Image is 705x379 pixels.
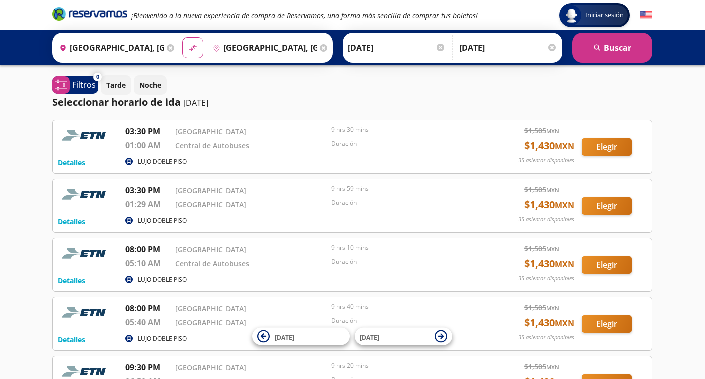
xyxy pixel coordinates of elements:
[138,334,187,343] p: LUJO DOBLE PISO
[546,363,559,371] small: MXN
[138,157,187,166] p: LUJO DOBLE PISO
[125,316,170,328] p: 05:40 AM
[58,302,113,322] img: RESERVAMOS
[275,333,294,341] span: [DATE]
[355,328,452,345] button: [DATE]
[572,33,652,63] button: Buscar
[125,361,170,373] p: 09:30 PM
[175,318,246,327] a: [GEOGRAPHIC_DATA]
[582,315,632,333] button: Elegir
[58,334,85,345] button: Detalles
[106,80,126,90] p: Tarde
[52,6,127,21] i: Brand Logo
[125,139,170,151] p: 01:00 AM
[138,275,187,284] p: LUJO DOBLE PISO
[96,73,99,81] span: 0
[55,35,164,60] input: Buscar Origen
[331,139,482,148] p: Duración
[175,186,246,195] a: [GEOGRAPHIC_DATA]
[175,200,246,209] a: [GEOGRAPHIC_DATA]
[518,333,574,342] p: 35 asientos disponibles
[52,95,181,110] p: Seleccionar horario de ida
[524,243,559,254] span: $ 1,505
[58,157,85,168] button: Detalles
[546,127,559,135] small: MXN
[58,184,113,204] img: RESERVAMOS
[640,9,652,22] button: English
[524,302,559,313] span: $ 1,505
[546,304,559,312] small: MXN
[175,304,246,313] a: [GEOGRAPHIC_DATA]
[58,275,85,286] button: Detalles
[360,333,379,341] span: [DATE]
[555,200,574,211] small: MXN
[331,316,482,325] p: Duración
[555,259,574,270] small: MXN
[582,197,632,215] button: Elegir
[72,79,96,91] p: Filtros
[518,215,574,224] p: 35 asientos disponibles
[52,6,127,24] a: Brand Logo
[555,318,574,329] small: MXN
[175,245,246,254] a: [GEOGRAPHIC_DATA]
[524,361,559,372] span: $ 1,505
[582,138,632,156] button: Elegir
[524,197,574,212] span: $ 1,430
[125,125,170,137] p: 03:30 PM
[524,138,574,153] span: $ 1,430
[518,274,574,283] p: 35 asientos disponibles
[125,243,170,255] p: 08:00 PM
[175,141,249,150] a: Central de Autobuses
[252,328,350,345] button: [DATE]
[101,75,131,95] button: Tarde
[175,259,249,268] a: Central de Autobuses
[331,361,482,370] p: 9 hrs 20 mins
[331,184,482,193] p: 9 hrs 59 mins
[581,10,628,20] span: Iniciar sesión
[348,35,446,60] input: Elegir Fecha
[175,127,246,136] a: [GEOGRAPHIC_DATA]
[331,257,482,266] p: Duración
[125,302,170,314] p: 08:00 PM
[331,302,482,311] p: 9 hrs 40 mins
[524,315,574,330] span: $ 1,430
[125,257,170,269] p: 05:10 AM
[175,363,246,372] a: [GEOGRAPHIC_DATA]
[524,256,574,271] span: $ 1,430
[58,216,85,227] button: Detalles
[582,256,632,274] button: Elegir
[555,141,574,152] small: MXN
[131,11,478,20] em: ¡Bienvenido a la nueva experiencia de compra de Reservamos, una forma más sencilla de comprar tus...
[209,35,318,60] input: Buscar Destino
[331,125,482,134] p: 9 hrs 30 mins
[331,243,482,252] p: 9 hrs 10 mins
[524,184,559,195] span: $ 1,505
[518,156,574,165] p: 35 asientos disponibles
[331,198,482,207] p: Duración
[524,125,559,136] span: $ 1,505
[459,35,557,60] input: Opcional
[546,186,559,194] small: MXN
[125,184,170,196] p: 03:30 PM
[125,198,170,210] p: 01:29 AM
[58,125,113,145] img: RESERVAMOS
[52,76,98,94] button: 0Filtros
[138,216,187,225] p: LUJO DOBLE PISO
[183,97,208,109] p: [DATE]
[134,75,167,95] button: Noche
[546,245,559,253] small: MXN
[139,80,161,90] p: Noche
[58,243,113,263] img: RESERVAMOS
